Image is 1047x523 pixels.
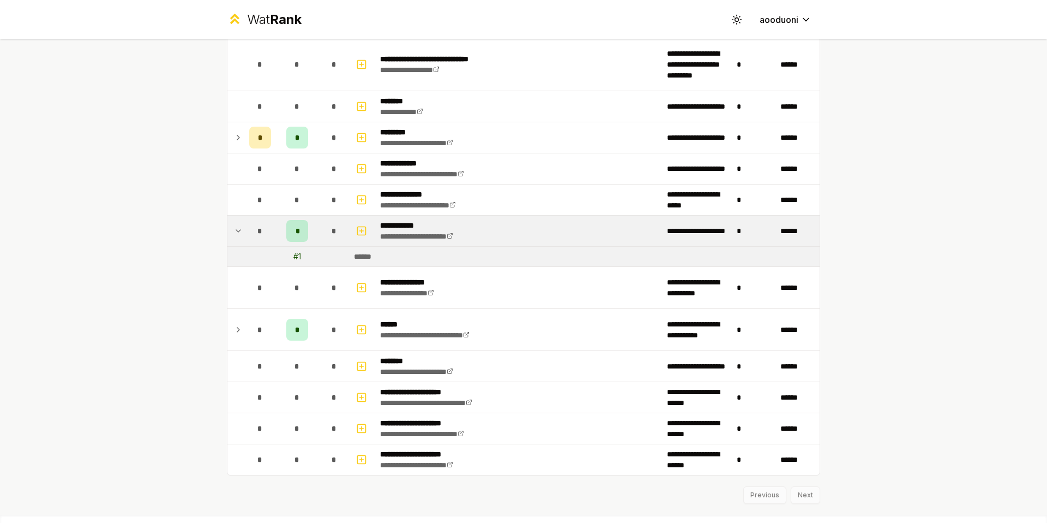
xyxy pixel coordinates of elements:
[270,11,302,27] span: Rank
[247,11,302,28] div: Wat
[751,10,820,29] button: aooduoni
[760,13,798,26] span: aooduoni
[293,251,301,262] div: # 1
[227,11,302,28] a: WatRank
